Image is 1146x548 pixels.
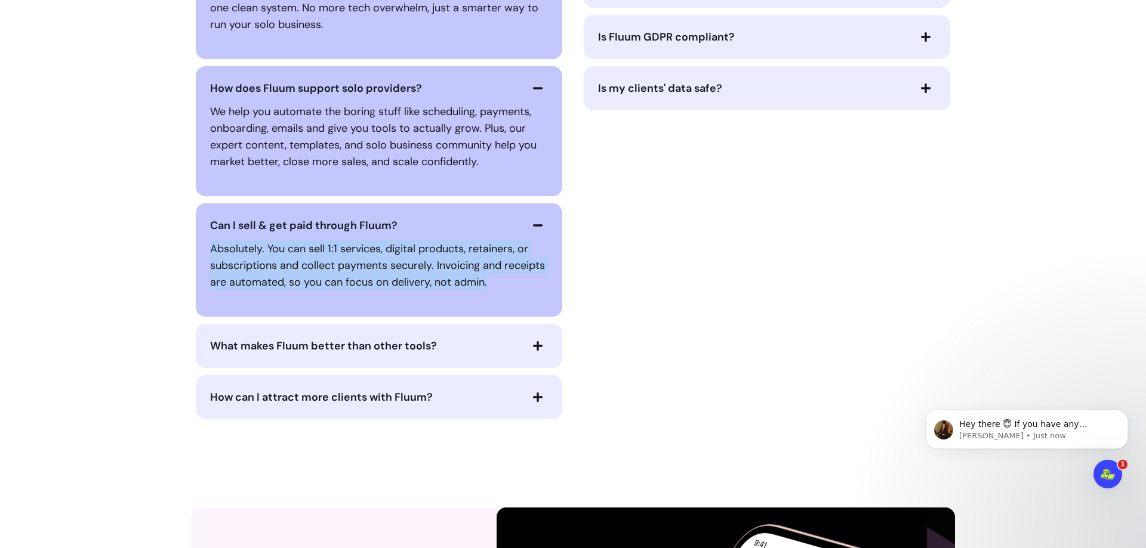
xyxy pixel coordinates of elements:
iframe: Intercom notifications message [907,385,1146,516]
button: How does Fluum support solo providers? [210,78,548,98]
iframe: Intercom live chat [1093,460,1122,488]
span: 1 [1118,460,1127,469]
button: What makes Fluum better than other tools? [210,336,548,356]
span: Can I sell & get paid through Fluum? [210,218,398,233]
div: How does Fluum support solo providers? [210,98,548,175]
button: How can I attract more clients with Fluum? [210,387,548,407]
span: How does Fluum support solo providers? [210,81,422,95]
div: Can I sell & get paid through Fluum? [210,236,548,295]
p: Absolutely. You can sell 1:1 services, digital products, retainers, or subscriptions and collect ... [210,240,548,290]
span: What makes Fluum better than other tools? [210,339,437,353]
button: Is Fluum GDPR compliant? [598,27,936,47]
span: Is Fluum GDPR compliant? [598,30,735,44]
span: Is my clients' data safe? [598,81,722,95]
button: Is my clients' data safe? [598,78,936,98]
p: We help you automate the boring stuff like scheduling, payments, onboarding, emails and give you ... [210,103,548,170]
button: Can I sell & get paid through Fluum? [210,215,548,236]
span: How can I attract more clients with Fluum? [210,390,433,404]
